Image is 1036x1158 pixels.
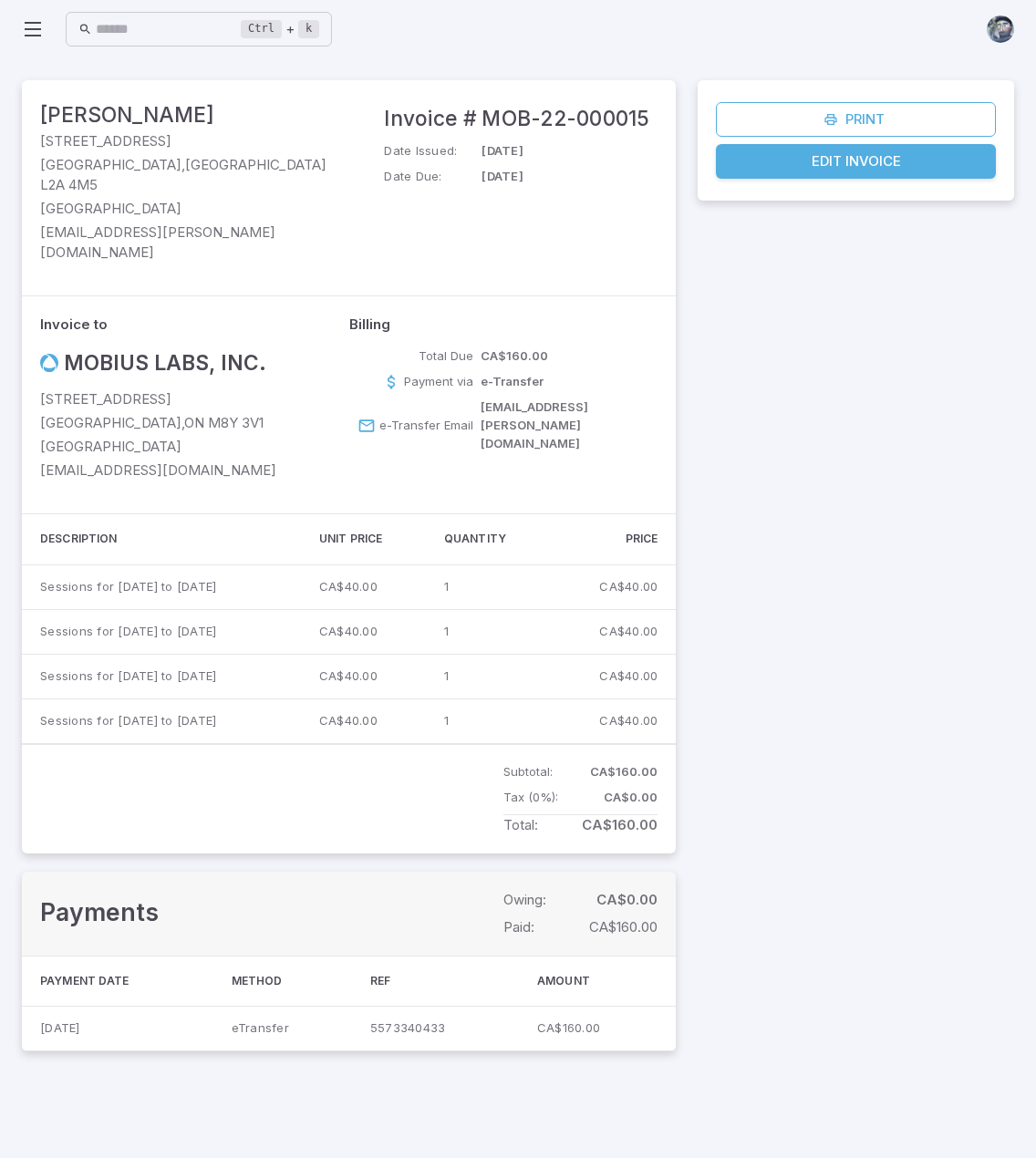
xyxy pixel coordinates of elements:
[716,144,996,179] a: Edit Invoice
[553,699,676,744] td: CA$40.00
[553,655,676,699] td: CA$40.00
[987,16,1014,43] img: andrew.jpg
[589,917,658,937] p: CA$160.00
[430,655,553,699] td: 1
[404,373,473,391] p: Payment via
[384,142,482,160] p: Date Issued:
[40,894,503,930] h3: Payments
[553,565,676,610] td: CA$40.00
[430,610,553,655] td: 1
[305,655,430,699] td: CA$40.00
[596,890,658,910] p: CA$0.00
[503,815,538,835] p: Total:
[22,956,217,1007] th: Payment Date
[241,20,282,38] kbd: Ctrl
[523,1007,676,1051] td: CA$160.00
[40,315,349,335] p: Invoice to
[503,789,558,807] p: Tax ( 0% ):
[553,514,676,565] th: Price
[356,956,523,1007] th: Ref
[40,155,349,195] p: [GEOGRAPHIC_DATA] , [GEOGRAPHIC_DATA] L2A 4M5
[481,373,544,391] p: e-Transfer
[22,655,305,699] td: Sessions for [DATE] to [DATE]
[22,699,305,744] td: Sessions for [DATE] to [DATE]
[582,815,658,835] p: CA$160.00
[482,142,658,160] p: [DATE]
[22,1007,217,1051] td: [DATE]
[430,699,553,744] td: 1
[419,347,473,366] p: Total Due
[482,102,658,135] h4: MOB-22-000015
[217,1007,356,1051] td: eTransfer
[430,565,553,610] td: 1
[604,789,658,807] p: CA$0.00
[379,417,473,435] p: e-Transfer Email
[356,1007,523,1051] td: 5573340433
[384,168,482,186] p: Date Due:
[305,699,430,744] td: CA$40.00
[40,98,349,131] h4: [PERSON_NAME]
[481,347,548,366] p: CA$160.00
[305,565,430,610] td: CA$40.00
[716,102,996,137] button: Print
[40,222,349,263] p: [EMAIL_ADDRESS][PERSON_NAME][DOMAIN_NAME]
[40,199,349,219] p: [GEOGRAPHIC_DATA]
[482,168,658,186] p: [DATE]
[217,956,356,1007] th: Method
[22,565,305,610] td: Sessions for [DATE] to [DATE]
[40,460,349,481] p: [EMAIL_ADDRESS][DOMAIN_NAME]
[503,890,546,910] p: Owing:
[22,610,305,655] td: Sessions for [DATE] to [DATE]
[40,131,349,151] p: [STREET_ADDRESS]
[241,18,319,40] div: +
[22,514,305,565] th: Description
[430,514,553,565] th: Quantity
[384,102,482,135] h4: Invoice #
[298,20,319,38] kbd: k
[305,514,430,565] th: Unit Price
[40,413,349,433] p: [GEOGRAPHIC_DATA] , ON M8Y 3V1
[305,610,430,655] td: CA$40.00
[503,917,534,937] p: Paid:
[503,763,553,781] p: Subtotal:
[64,347,266,378] h4: Mobius Labs, Inc.
[553,610,676,655] td: CA$40.00
[40,389,349,409] p: [STREET_ADDRESS]
[40,437,349,457] p: [GEOGRAPHIC_DATA]
[481,398,658,453] p: [EMAIL_ADDRESS][PERSON_NAME][DOMAIN_NAME]
[349,315,658,335] p: Billing
[523,956,676,1007] th: Amount
[590,763,658,781] p: CA$160.00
